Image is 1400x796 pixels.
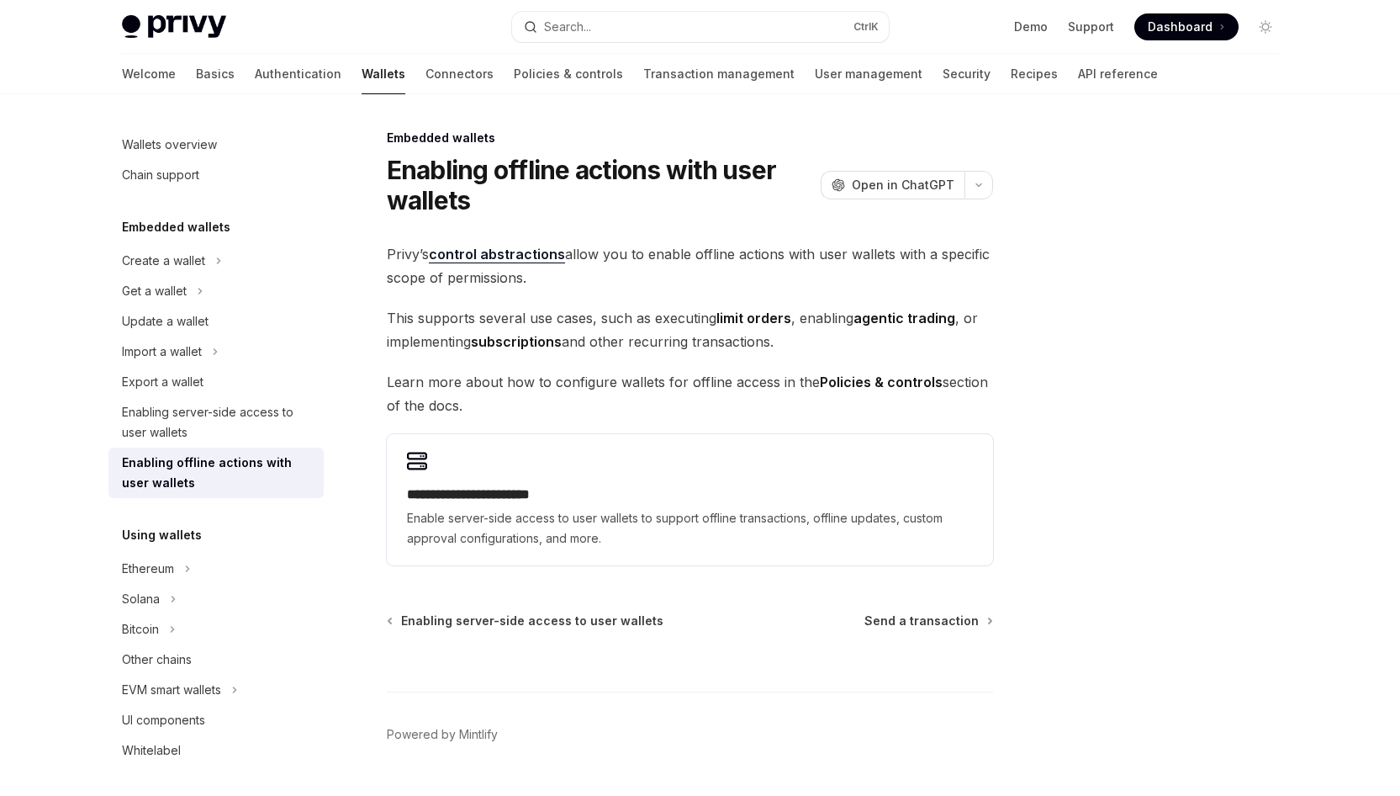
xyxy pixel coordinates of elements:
a: User management [815,54,922,94]
div: Embedded wallets [387,130,993,146]
a: Whitelabel [108,735,324,766]
h5: Embedded wallets [122,217,230,237]
div: Get a wallet [122,281,187,301]
a: Chain support [108,160,324,190]
div: Ethereum [122,559,174,579]
a: Basics [196,54,235,94]
a: Wallets overview [108,130,324,160]
span: Open in ChatGPT [852,177,954,194]
a: Update a wallet [108,306,324,337]
div: Bitcoin [122,619,159,639]
a: Powered by Mintlify [387,726,498,743]
a: Enabling offline actions with user wallets [108,448,324,498]
a: Welcome [122,54,176,94]
div: Solana [122,589,160,609]
span: This supports several use cases, such as executing , enabling , or implementing and other recurri... [387,306,993,353]
a: **** **** **** **** ****Enable server-side access to user wallets to support offline transactions... [387,434,993,565]
h5: Using wallets [122,525,202,545]
a: UI components [108,705,324,735]
button: Toggle Import a wallet section [108,337,324,367]
a: Send a transaction [864,613,991,629]
button: Open search [512,12,889,42]
div: Whitelabel [122,740,181,761]
button: Toggle Bitcoin section [108,614,324,645]
a: Demo [1014,19,1048,35]
a: Wallets [362,54,405,94]
div: Chain support [122,165,199,185]
a: Enabling server-side access to user wallets [388,613,663,629]
div: EVM smart wallets [122,680,221,700]
h1: Enabling offline actions with user wallets [387,155,814,215]
button: Toggle Create a wallet section [108,246,324,276]
a: Connectors [425,54,494,94]
div: Update a wallet [122,311,209,332]
img: light logo [122,15,226,39]
div: Import a wallet [122,342,202,362]
span: Enabling server-side access to user wallets [401,613,663,629]
button: Toggle dark mode [1252,13,1279,40]
span: Send a transaction [864,613,979,629]
div: Enabling offline actions with user wallets [122,453,314,493]
span: Dashboard [1148,19,1212,35]
a: Security [943,54,991,94]
a: Enabling server-side access to user wallets [108,397,324,448]
a: API reference [1078,54,1158,94]
div: Search... [544,17,591,37]
strong: limit orders [716,310,791,326]
button: Toggle Ethereum section [108,554,324,584]
a: Export a wallet [108,367,324,397]
a: Policies & controls [514,54,623,94]
button: Toggle EVM smart wallets section [108,675,324,705]
button: Toggle Get a wallet section [108,276,324,306]
span: Learn more about how to configure wallets for offline access in the section of the docs. [387,370,993,417]
div: Enabling server-side access to user wallets [122,402,314,443]
a: Authentication [255,54,341,94]
span: Enable server-side access to user wallets to support offline transactions, offline updates, custo... [407,508,973,549]
strong: subscriptions [471,333,562,350]
div: UI components [122,710,205,730]
strong: agentic trading [853,310,955,326]
strong: Policies & controls [820,374,943,390]
a: Dashboard [1134,13,1239,40]
a: Support [1068,19,1114,35]
div: Other chains [122,650,192,670]
button: Toggle Solana section [108,584,324,614]
a: Transaction management [643,54,795,94]
button: Open in ChatGPT [821,171,964,199]
a: Recipes [1011,54,1058,94]
div: Create a wallet [122,251,205,271]
div: Export a wallet [122,372,203,392]
span: Privy’s allow you to enable offline actions with user wallets with a specific scope of permissions. [387,242,993,289]
div: Wallets overview [122,135,217,155]
a: control abstractions [429,246,565,263]
span: Ctrl K [853,20,879,34]
a: Other chains [108,645,324,675]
